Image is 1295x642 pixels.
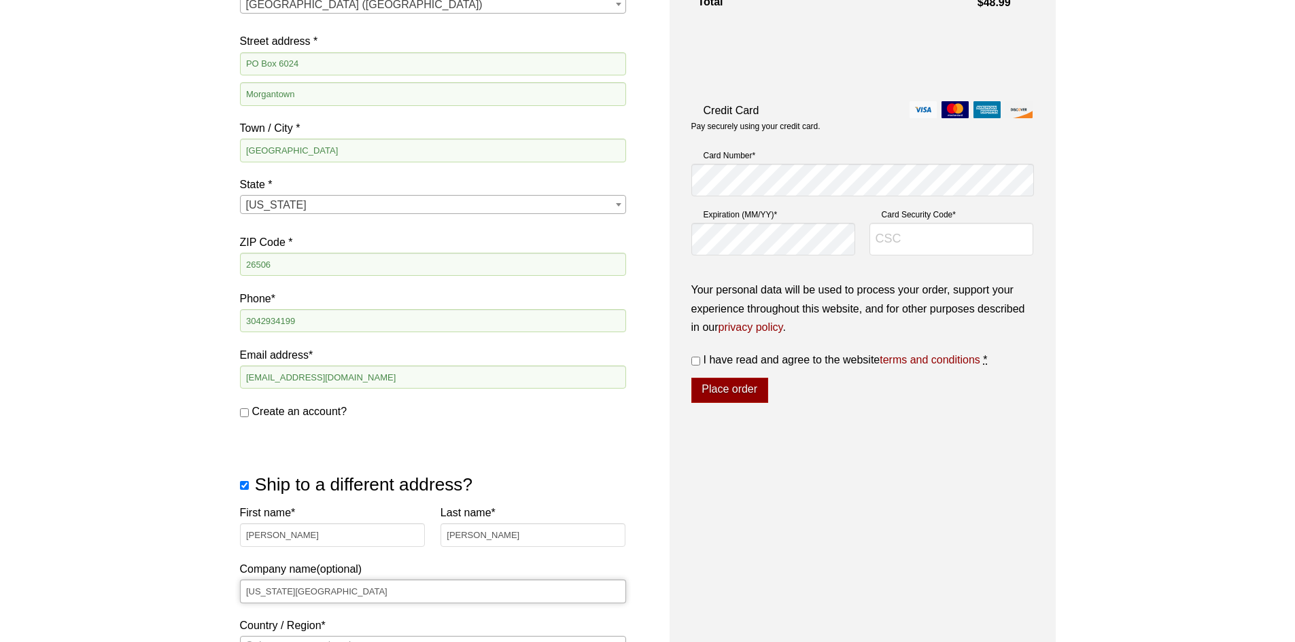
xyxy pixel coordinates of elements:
[691,149,1034,162] label: Card Number
[252,406,347,417] span: Create an account?
[240,346,626,364] label: Email address
[240,481,249,490] input: Ship to a different address?
[240,195,626,214] span: State
[691,101,1034,120] label: Credit Card
[691,30,898,83] iframe: reCAPTCHA
[704,354,980,365] span: I have read and agree to the website
[880,354,980,365] a: terms and conditions
[255,474,472,495] span: Ship to a different address?
[241,196,625,215] span: West Virginia
[240,175,626,194] label: State
[691,121,1034,132] p: Pay securely using your credit card.
[240,82,626,105] input: Apartment, suite, unit, etc. (optional)
[691,281,1034,336] p: Your personal data will be used to process your order, support your experience throughout this we...
[869,208,1034,221] label: Card Security Code
[973,101,1001,118] img: amex
[240,503,626,578] label: Company name
[691,208,856,221] label: Expiration (MM/YY)
[240,616,626,635] label: Country / Region
[240,408,249,417] input: Create an account?
[240,503,426,522] label: First name
[719,321,783,333] a: privacy policy
[441,503,626,522] label: Last name
[942,101,969,118] img: mastercard
[240,289,626,308] label: Phone
[983,354,987,365] abbr: required
[691,357,700,365] input: I have read and agree to the websiteterms and conditions *
[240,52,626,75] input: House number and street name
[691,378,768,404] button: Place order
[869,223,1034,255] input: CSC
[240,119,626,137] label: Town / City
[240,233,626,251] label: ZIP Code
[691,143,1034,266] fieldset: Payment Info
[240,32,626,50] label: Street address
[1005,101,1033,118] img: discover
[910,101,937,118] img: visa
[316,563,362,575] span: (optional)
